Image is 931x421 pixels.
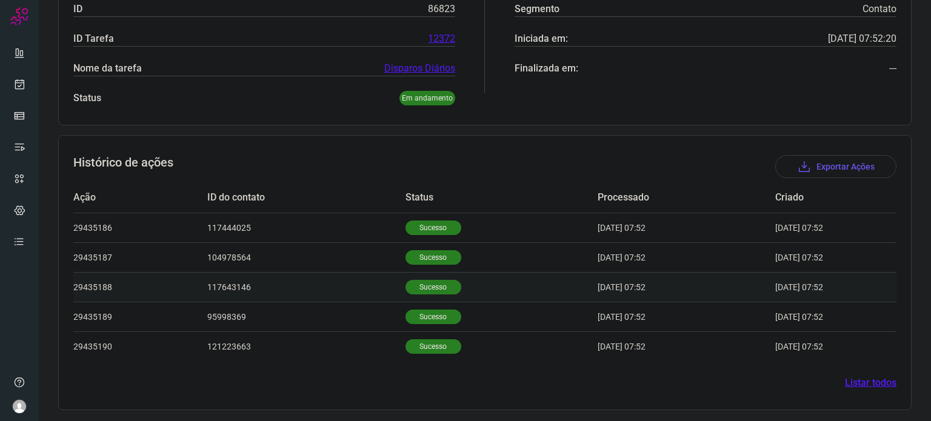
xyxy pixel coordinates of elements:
[405,280,461,294] p: Sucesso
[384,61,455,76] a: Disparos Diários
[515,31,568,46] p: Iniciada em:
[775,331,860,361] td: [DATE] 07:52
[598,331,775,361] td: [DATE] 07:52
[73,31,114,46] p: ID Tarefa
[207,302,405,331] td: 95998369
[775,213,860,242] td: [DATE] 07:52
[73,213,207,242] td: 29435186
[405,310,461,324] p: Sucesso
[73,61,142,76] p: Nome da tarefa
[863,2,896,16] p: Contato
[73,155,173,178] h3: Histórico de ações
[889,61,896,76] p: ---
[598,272,775,302] td: [DATE] 07:52
[775,302,860,331] td: [DATE] 07:52
[515,61,578,76] p: Finalizada em:
[405,250,461,265] p: Sucesso
[405,220,461,235] p: Sucesso
[73,2,82,16] p: ID
[207,272,405,302] td: 117643146
[598,242,775,272] td: [DATE] 07:52
[775,155,896,178] button: Exportar Ações
[10,7,28,25] img: Logo
[73,91,101,105] p: Status
[428,31,455,46] a: 12372
[515,2,559,16] p: Segmento
[73,302,207,331] td: 29435189
[828,31,896,46] p: [DATE] 07:52:20
[207,183,405,213] td: ID do contato
[73,242,207,272] td: 29435187
[207,331,405,361] td: 121223663
[207,242,405,272] td: 104978564
[598,213,775,242] td: [DATE] 07:52
[207,213,405,242] td: 117444025
[598,183,775,213] td: Processado
[598,302,775,331] td: [DATE] 07:52
[12,399,27,414] img: avatar-user-boy.jpg
[405,339,461,354] p: Sucesso
[775,183,860,213] td: Criado
[775,272,860,302] td: [DATE] 07:52
[73,331,207,361] td: 29435190
[775,242,860,272] td: [DATE] 07:52
[428,2,455,16] p: 86823
[73,272,207,302] td: 29435188
[399,91,455,105] p: Em andamento
[73,183,207,213] td: Ação
[845,376,896,390] a: Listar todos
[405,183,598,213] td: Status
